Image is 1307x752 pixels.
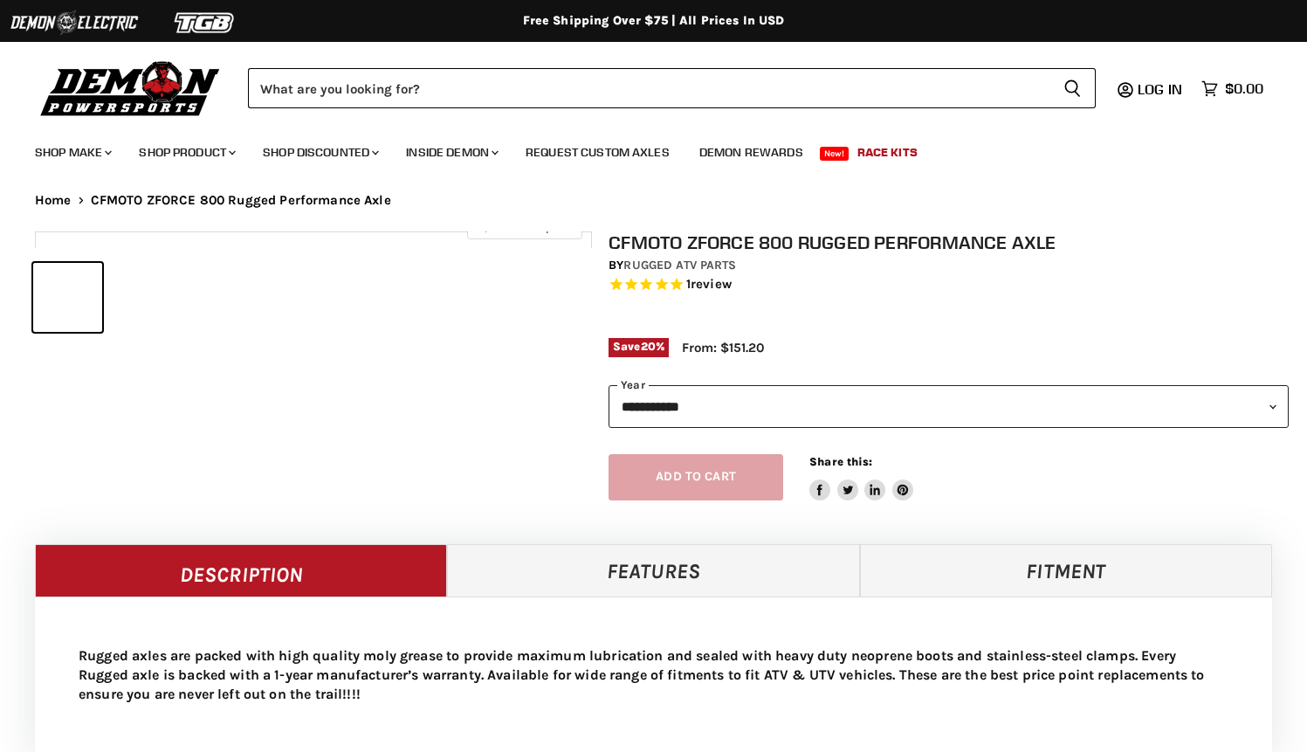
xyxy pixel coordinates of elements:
div: by [609,256,1289,275]
span: CFMOTO ZFORCE 800 Rugged Performance Axle [91,193,391,208]
a: $0.00 [1193,76,1272,101]
span: From: $151.20 [682,340,764,355]
a: Shop Make [22,135,122,170]
aside: Share this: [809,454,913,500]
a: Rugged ATV Parts [623,258,736,273]
h1: CFMOTO ZFORCE 800 Rugged Performance Axle [609,231,1289,253]
form: Product [248,68,1096,108]
ul: Main menu [22,128,1259,170]
span: 20 [641,340,656,353]
select: year [609,385,1289,428]
a: Fitment [860,544,1272,597]
button: Search [1049,68,1096,108]
span: Click to expand [476,220,573,233]
a: Demon Rewards [686,135,816,170]
img: Demon Powersports [35,57,226,119]
a: Log in [1130,81,1193,97]
span: Log in [1138,80,1182,98]
a: Home [35,193,72,208]
a: Request Custom Axles [512,135,683,170]
span: $0.00 [1225,80,1263,97]
span: Rated 5.0 out of 5 stars 1 reviews [609,276,1289,294]
a: Shop Discounted [250,135,389,170]
a: Race Kits [844,135,931,170]
span: New! [820,147,850,161]
a: Features [447,544,859,597]
img: TGB Logo 2 [140,6,271,39]
span: 1 reviews [686,276,732,292]
a: Shop Product [126,135,246,170]
span: review [691,276,732,292]
a: Inside Demon [393,135,509,170]
input: Search [248,68,1049,108]
a: Description [35,544,447,597]
img: Demon Electric Logo 2 [9,6,140,39]
span: Save % [609,338,669,357]
p: Rugged axles are packed with high quality moly grease to provide maximum lubrication and sealed w... [79,646,1228,704]
span: Share this: [809,455,872,468]
button: IMAGE thumbnail [33,263,102,332]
